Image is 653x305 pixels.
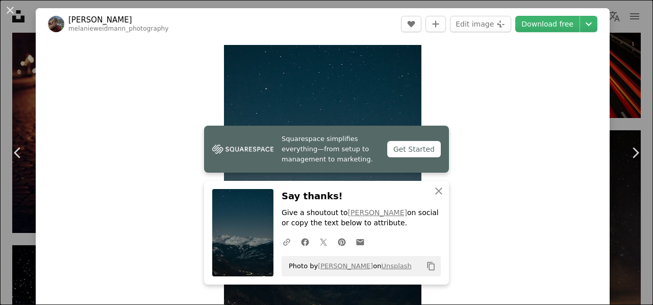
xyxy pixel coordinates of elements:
[422,257,440,275] button: Copy to clipboard
[425,16,446,32] button: Add to Collection
[348,208,407,217] a: [PERSON_NAME]
[204,126,449,173] a: Squarespace simplifies everything—from setup to management to marketing.Get Started
[318,262,373,270] a: [PERSON_NAME]
[351,231,369,252] a: Share over email
[401,16,421,32] button: Like
[212,142,273,157] img: file-1747939142011-51e5cc87e3c9
[282,189,441,204] h3: Say thanks!
[68,25,169,32] a: melanieweidmann_photography
[296,231,314,252] a: Share on Facebook
[68,15,169,25] a: [PERSON_NAME]
[515,16,580,32] a: Download free
[450,16,511,32] button: Edit image
[381,262,411,270] a: Unsplash
[282,134,379,165] span: Squarespace simplifies everything—from setup to management to marketing.
[387,141,441,157] div: Get Started
[284,258,412,274] span: Photo by on
[617,104,653,202] a: Next
[333,231,351,252] a: Share on Pinterest
[314,231,333,252] a: Share on Twitter
[580,16,597,32] button: Choose download size
[48,16,64,32] img: Go to Melanie Weidmann's profile
[282,208,441,228] p: Give a shoutout to on social or copy the text below to attribute.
